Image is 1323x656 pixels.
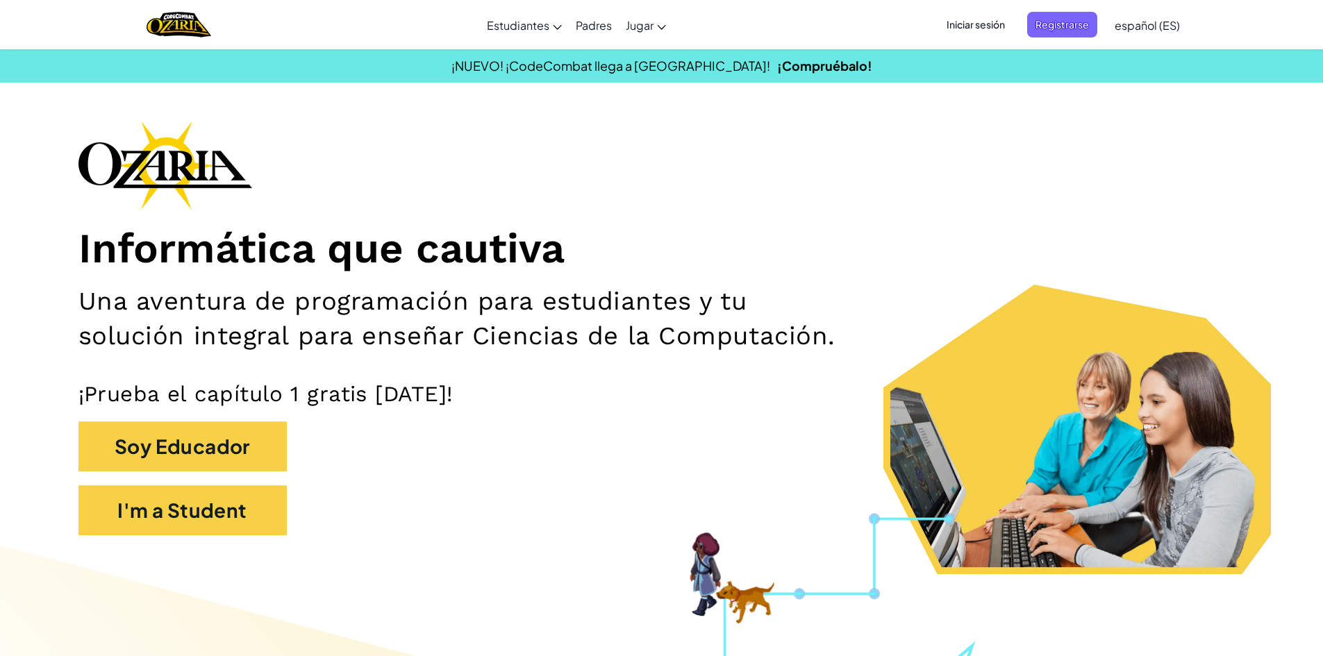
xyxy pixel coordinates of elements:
[78,121,252,210] img: Ozaria branding logo
[78,485,287,535] button: I'm a Student
[626,18,654,33] span: Jugar
[619,6,673,44] a: Jugar
[1108,6,1187,44] a: español (ES)
[78,421,287,471] button: Soy Educador
[78,284,860,353] h2: Una aventura de programación para estudiantes y tu solución integral para enseñar Ciencias de la ...
[938,12,1013,37] button: Iniciar sesión
[78,380,1245,407] p: ¡Prueba el capítulo 1 gratis [DATE]!
[1027,12,1097,37] button: Registrarse
[147,10,211,39] img: Home
[1115,18,1180,33] span: español (ES)
[777,58,872,74] a: ¡Compruébalo!
[480,6,569,44] a: Estudiantes
[78,224,1245,274] h1: Informática que cautiva
[451,58,770,74] span: ¡NUEVO! ¡CodeCombat llega a [GEOGRAPHIC_DATA]!
[569,6,619,44] a: Padres
[487,18,549,33] span: Estudiantes
[147,10,211,39] a: Ozaria by CodeCombat logo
